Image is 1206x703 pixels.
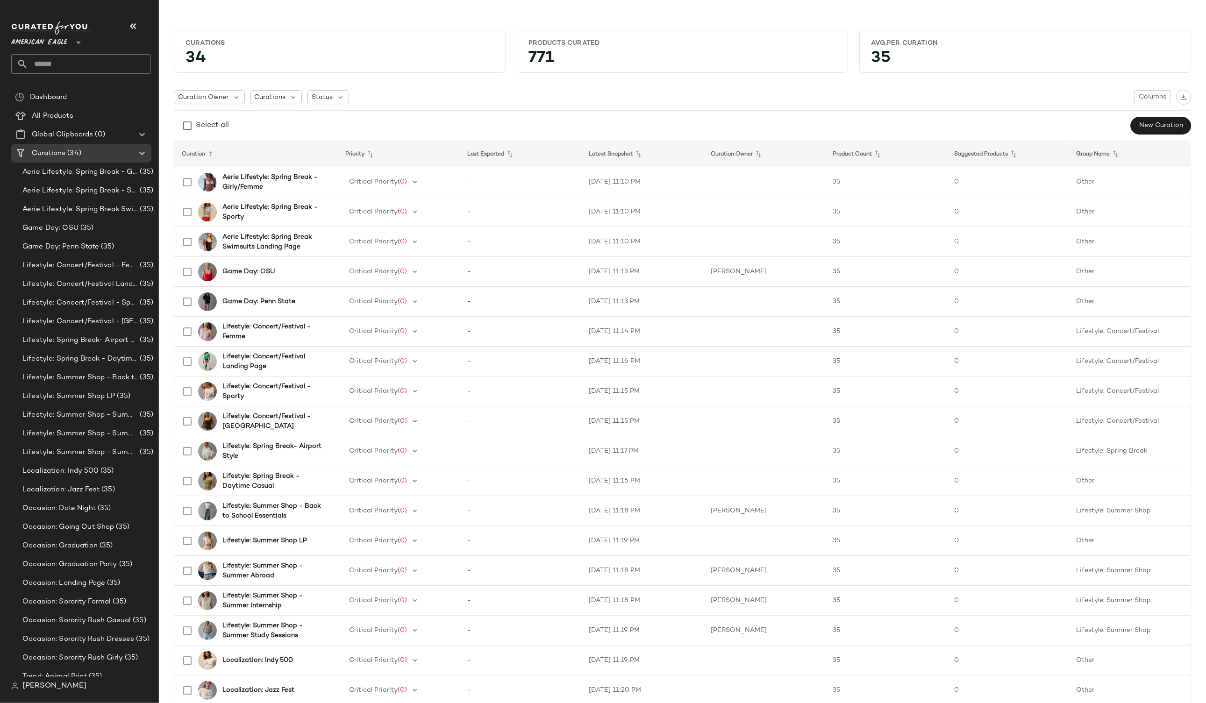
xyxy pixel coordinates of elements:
img: svg%3e [15,92,24,102]
td: Lifestyle: Concert/Festival [1069,376,1191,406]
span: Lifestyle: Concert/Festival - Femme [22,260,138,271]
th: Latest Snapshot [582,141,704,167]
span: Occasion: Landing Page [22,578,105,589]
span: (35) [117,559,133,570]
span: New Curation [1139,122,1183,129]
td: Lifestyle: Summer Shop [1069,616,1191,646]
span: Critical Priority [349,627,398,634]
td: 35 [825,646,947,675]
span: (0) [398,238,407,245]
span: (35) [111,596,127,607]
div: 35 [863,51,1187,69]
b: Lifestyle: Summer Shop - Summer Abroad [222,561,327,581]
span: (0) [398,208,407,215]
span: Critical Priority [349,597,398,604]
b: Lifestyle: Summer Shop - Back to School Essentials [222,501,327,521]
td: 0 [947,586,1069,616]
div: 34 [178,51,501,69]
img: 2351_6057_577_of [198,322,217,341]
span: (34) [65,148,81,159]
td: 35 [825,406,947,436]
span: (0) [398,418,407,425]
span: Critical Priority [349,268,398,275]
img: 0341_1478_106_of [198,621,217,640]
div: Curations [186,39,494,48]
td: - [460,257,582,287]
span: (0) [398,627,407,634]
span: (35) [138,447,153,458]
td: 35 [825,496,947,526]
td: 0 [947,646,1069,675]
td: - [460,376,582,406]
td: 35 [825,197,947,227]
span: (35) [138,185,153,196]
span: Lifestyle: Summer Shop - Back to School Essentials [22,372,138,383]
td: [DATE] 11:13 PM [582,257,704,287]
span: (35) [78,223,94,234]
span: (35) [138,298,153,308]
span: [PERSON_NAME] [22,681,86,692]
td: 35 [825,466,947,496]
b: Lifestyle: Concert/Festival Landing Page [222,352,327,371]
img: 1305_1266_106_of [198,681,217,700]
span: Lifestyle: Concert/Festival Landing Page [22,279,138,290]
span: (35) [115,391,131,402]
span: Status [312,92,333,102]
span: (0) [398,358,407,365]
img: 1457_2460_410_of [198,292,217,311]
b: Aerie Lifestyle: Spring Break - Sporty [222,202,327,222]
td: - [460,526,582,556]
b: Lifestyle: Summer Shop LP [222,536,307,546]
span: (35) [123,653,138,663]
span: Critical Priority [349,298,398,305]
td: - [460,466,582,496]
span: (35) [98,540,113,551]
span: (0) [398,388,407,395]
b: Localization: Indy 500 [222,655,293,665]
span: (0) [398,657,407,664]
td: - [460,436,582,466]
td: 0 [947,556,1069,586]
td: 35 [825,347,947,376]
span: (35) [138,354,153,364]
td: [PERSON_NAME] [703,257,825,287]
td: [DATE] 11:10 PM [582,167,704,197]
button: New Curation [1131,117,1191,135]
div: Avg.per Curation [871,39,1179,48]
span: (0) [398,328,407,335]
td: [DATE] 11:15 PM [582,376,704,406]
span: (35) [114,522,129,533]
span: Curations [255,92,286,102]
td: 35 [825,526,947,556]
span: Curation Owner [178,92,228,102]
td: - [460,556,582,586]
span: Critical Priority [349,208,398,215]
th: Curation Owner [703,141,825,167]
span: (0) [398,268,407,275]
span: (35) [134,634,150,645]
span: Critical Priority [349,447,398,454]
td: - [460,227,582,257]
td: [DATE] 11:10 PM [582,227,704,257]
td: Other [1069,227,1191,257]
td: 0 [947,466,1069,496]
td: Other [1069,646,1191,675]
td: 35 [825,167,947,197]
b: Aerie Lifestyle: Spring Break Swimsuits Landing Page [222,232,327,252]
span: Aerie Lifestyle: Spring Break - Sporty [22,185,138,196]
span: Lifestyle: Concert/Festival - Sporty [22,298,138,308]
img: svg%3e [1180,94,1187,100]
img: 5494_3646_012_of [198,203,217,221]
td: - [460,496,582,526]
span: (35) [138,316,153,327]
span: (35) [138,372,153,383]
td: 0 [947,287,1069,317]
span: Lifestyle: Summer Shop LP [22,391,115,402]
span: Lifestyle: Spring Break - Daytime Casual [22,354,138,364]
span: (35) [105,578,121,589]
span: Occasion: Graduation Party [22,559,117,570]
td: Other [1069,167,1191,197]
td: 0 [947,317,1069,347]
td: [PERSON_NAME] [703,556,825,586]
td: - [460,167,582,197]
